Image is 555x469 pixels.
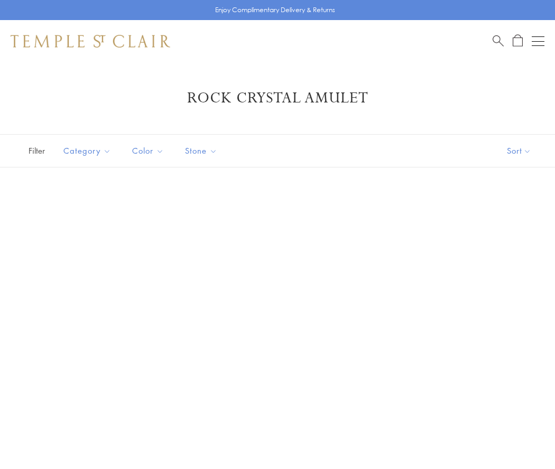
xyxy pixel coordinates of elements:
[26,89,529,108] h1: Rock Crystal Amulet
[177,139,225,163] button: Stone
[483,135,555,167] button: Show sort by
[124,139,172,163] button: Color
[58,144,119,157] span: Category
[11,35,170,48] img: Temple St. Clair
[180,144,225,157] span: Stone
[532,35,544,48] button: Open navigation
[215,5,335,15] p: Enjoy Complimentary Delivery & Returns
[513,34,523,48] a: Open Shopping Bag
[55,139,119,163] button: Category
[493,34,504,48] a: Search
[127,144,172,157] span: Color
